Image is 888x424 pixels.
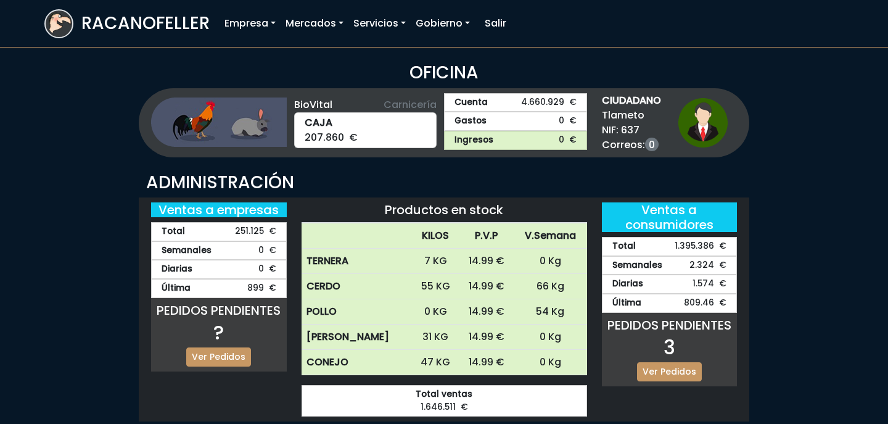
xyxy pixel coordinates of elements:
div: 2.324 € [602,256,738,275]
strong: Última [162,282,191,295]
div: 207.860 € [294,112,437,148]
h5: Ventas a empresas [151,202,287,217]
th: V.Semana [514,223,586,249]
th: CERDO [302,274,412,299]
h3: OFICINA [44,62,844,83]
img: logoracarojo.png [46,10,72,34]
span: Correos: [602,138,661,152]
h5: Ventas a consumidores [602,202,738,232]
th: CONEJO [302,350,412,375]
div: 899 € [151,279,287,298]
strong: Diarias [612,278,643,291]
a: Empresa [220,11,281,36]
strong: Total [612,240,636,253]
a: Servicios [348,11,411,36]
td: 0 KG [412,299,459,325]
div: 809.46 € [602,294,738,313]
th: KILOS [412,223,459,249]
div: 1.574 € [602,275,738,294]
img: ganaderia.png [151,98,287,147]
div: 0 € [151,241,287,260]
strong: Ingresos [454,134,493,147]
strong: CAJA [305,115,427,130]
th: POLLO [302,299,412,325]
td: 14.99 € [459,274,514,299]
div: 0 € [151,260,287,279]
a: Ver Pedidos [186,347,251,367]
td: 55 KG [412,274,459,299]
strong: Gastos [454,115,487,128]
td: 0 Kg [514,325,586,350]
strong: Diarias [162,263,192,276]
a: Gobierno [411,11,475,36]
strong: CIUDADANO [602,93,661,108]
td: 31 KG [412,325,459,350]
strong: Última [612,297,641,310]
th: P.V.P [459,223,514,249]
strong: Cuenta [454,96,488,109]
div: 1.646.511 € [302,385,587,417]
strong: Total ventas [312,388,577,401]
strong: Total [162,225,185,238]
a: Gastos0 € [444,112,587,131]
span: Tlameto [602,108,661,123]
td: 14.99 € [459,299,514,325]
td: 66 Kg [514,274,586,299]
div: 251.125 € [151,222,287,241]
span: Carnicería [384,98,437,112]
td: 14.99 € [459,325,514,350]
a: Salir [480,11,511,36]
td: 47 KG [412,350,459,375]
a: Ingresos0 € [444,131,587,150]
h3: ADMINISTRACIÓN [146,172,742,193]
td: 7 KG [412,249,459,274]
a: Mercados [281,11,348,36]
a: Ver Pedidos [637,362,702,381]
span: ? [213,318,224,346]
h5: Productos en stock [302,202,587,217]
h5: PEDIDOS PENDIENTES [602,318,738,333]
span: 3 [664,333,675,361]
strong: Semanales [612,259,662,272]
a: Cuenta4.660.929 € [444,93,587,112]
td: 14.99 € [459,249,514,274]
span: NIF: 637 [602,123,661,138]
img: ciudadano1.png [678,98,728,148]
td: 54 Kg [514,299,586,325]
div: BioVital [294,98,437,112]
td: 0 Kg [514,350,586,375]
td: 0 Kg [514,249,586,274]
a: RACANOFELLER [44,6,210,41]
th: [PERSON_NAME] [302,325,412,350]
strong: Semanales [162,244,212,257]
h3: RACANOFELLER [81,13,210,34]
div: 1.395.386 € [602,237,738,256]
a: 0 [645,138,659,151]
h5: PEDIDOS PENDIENTES [151,303,287,318]
td: 14.99 € [459,350,514,375]
th: TERNERA [302,249,412,274]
